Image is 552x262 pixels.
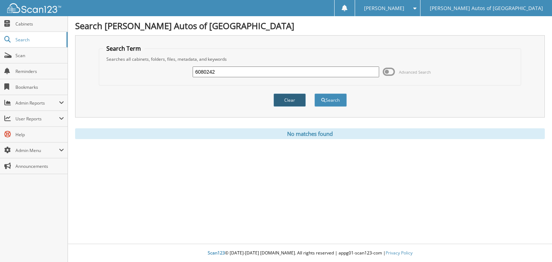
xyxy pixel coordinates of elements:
[103,56,517,62] div: Searches all cabinets, folders, files, metadata, and keywords
[15,147,59,153] span: Admin Menu
[75,128,545,139] div: No matches found
[15,84,64,90] span: Bookmarks
[15,163,64,169] span: Announcements
[15,68,64,74] span: Reminders
[314,93,347,107] button: Search
[103,45,144,52] legend: Search Term
[15,21,64,27] span: Cabinets
[364,6,404,10] span: [PERSON_NAME]
[516,227,552,262] iframe: Chat Widget
[273,93,306,107] button: Clear
[386,250,413,256] a: Privacy Policy
[7,3,61,13] img: scan123-logo-white.svg
[208,250,225,256] span: Scan123
[399,69,431,75] span: Advanced Search
[15,116,59,122] span: User Reports
[15,100,59,106] span: Admin Reports
[15,52,64,59] span: Scan
[68,244,552,262] div: © [DATE]-[DATE] [DOMAIN_NAME]. All rights reserved | appg01-scan123-com |
[15,37,63,43] span: Search
[75,20,545,32] h1: Search [PERSON_NAME] Autos of [GEOGRAPHIC_DATA]
[15,132,64,138] span: Help
[430,6,543,10] span: [PERSON_NAME] Autos of [GEOGRAPHIC_DATA]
